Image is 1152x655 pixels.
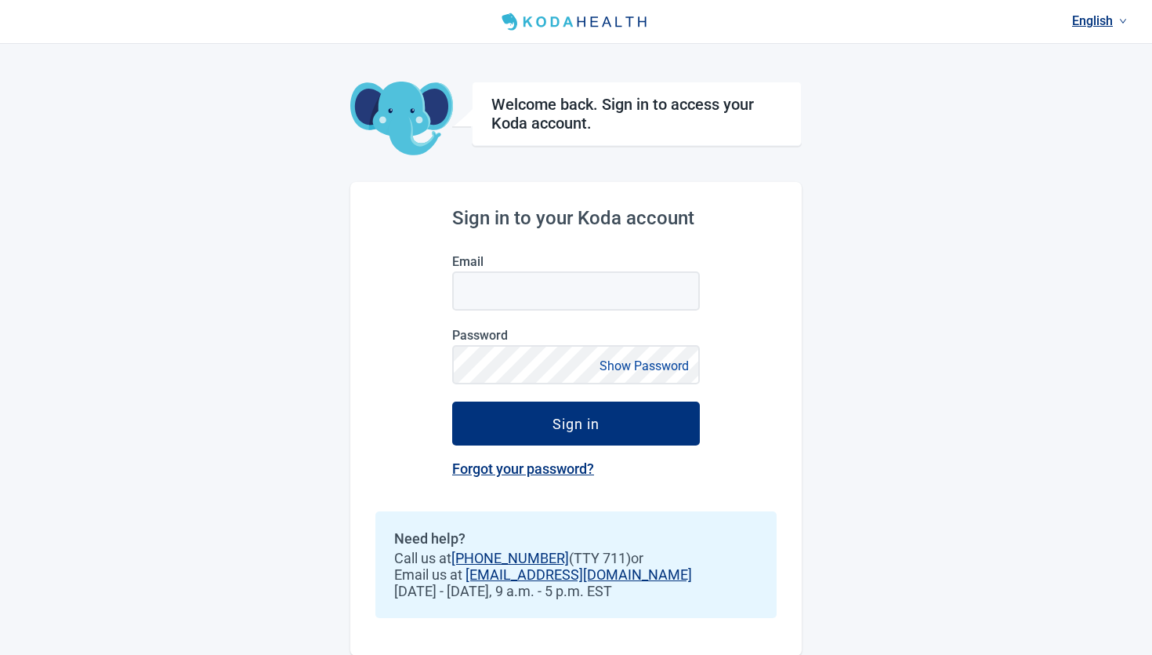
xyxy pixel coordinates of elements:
[394,530,758,547] h2: Need help?
[394,583,758,599] span: [DATE] - [DATE], 9 a.m. - 5 p.m. EST
[452,328,700,343] label: Password
[350,82,453,157] img: Koda Elephant
[394,550,758,566] span: Call us at (TTY 711) or
[451,550,569,566] a: [PHONE_NUMBER]
[452,207,700,229] h2: Sign in to your Koda account
[1119,17,1127,25] span: down
[394,566,758,583] span: Email us at
[552,416,600,431] div: Sign in
[452,254,700,269] label: Email
[452,402,700,446] button: Sign in
[466,566,692,583] a: [EMAIL_ADDRESS][DOMAIN_NAME]
[1066,8,1133,34] a: Current language: English
[452,460,594,477] a: Forgot your password?
[595,355,694,377] button: Show Password
[491,95,782,133] h1: Welcome back. Sign in to access your Koda account.
[495,9,657,35] img: Koda Health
